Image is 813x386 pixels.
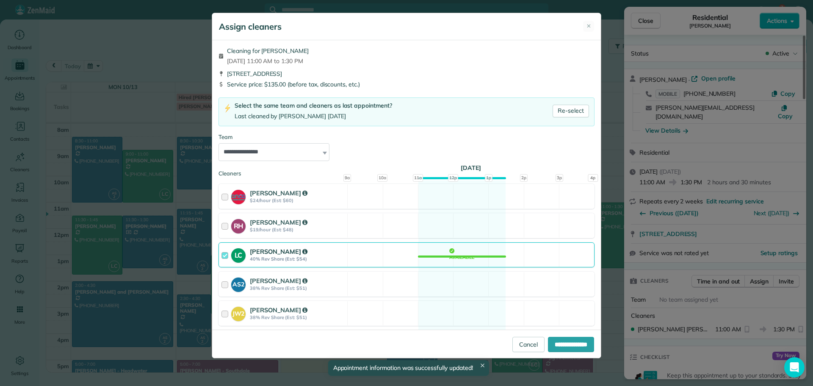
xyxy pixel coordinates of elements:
[250,197,345,203] strong: $24/hour (Est: $60)
[328,360,489,376] div: Appointment information was successfully updated!
[231,248,246,261] strong: LC
[218,80,595,89] div: Service price: $135.00 (before tax, discounts, etc.)
[219,21,282,33] h5: Assign cleaners
[218,69,595,78] div: [STREET_ADDRESS]
[250,314,345,320] strong: 38% Rev Share (Est: $51)
[586,22,591,31] span: ✕
[218,133,595,142] div: Team
[250,227,345,233] strong: $19/hour (Est: $48)
[512,337,545,352] a: Cancel
[250,256,345,262] strong: 40% Rev Share (Est: $54)
[227,57,309,65] span: [DATE] 11:00 AM to 1:30 PM
[250,285,345,291] strong: 38% Rev Share (Est: $51)
[250,189,307,197] strong: [PERSON_NAME]
[235,101,392,110] div: Select the same team and cleaners as last appointment?
[231,219,246,231] strong: RH
[227,47,309,55] span: Cleaning for [PERSON_NAME]
[784,357,805,378] div: Open Intercom Messenger
[553,105,589,117] a: Re-select
[235,112,392,121] div: Last cleaned by [PERSON_NAME] [DATE]
[224,104,231,113] img: lightning-bolt-icon-94e5364df696ac2de96d3a42b8a9ff6ba979493684c50e6bbbcda72601fa0d29.png
[231,278,246,289] strong: AS2
[231,307,246,318] strong: JW2
[250,277,307,285] strong: [PERSON_NAME]
[250,218,307,226] strong: [PERSON_NAME]
[218,169,595,172] div: Cleaners
[250,247,307,255] strong: [PERSON_NAME]
[250,306,307,314] strong: [PERSON_NAME]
